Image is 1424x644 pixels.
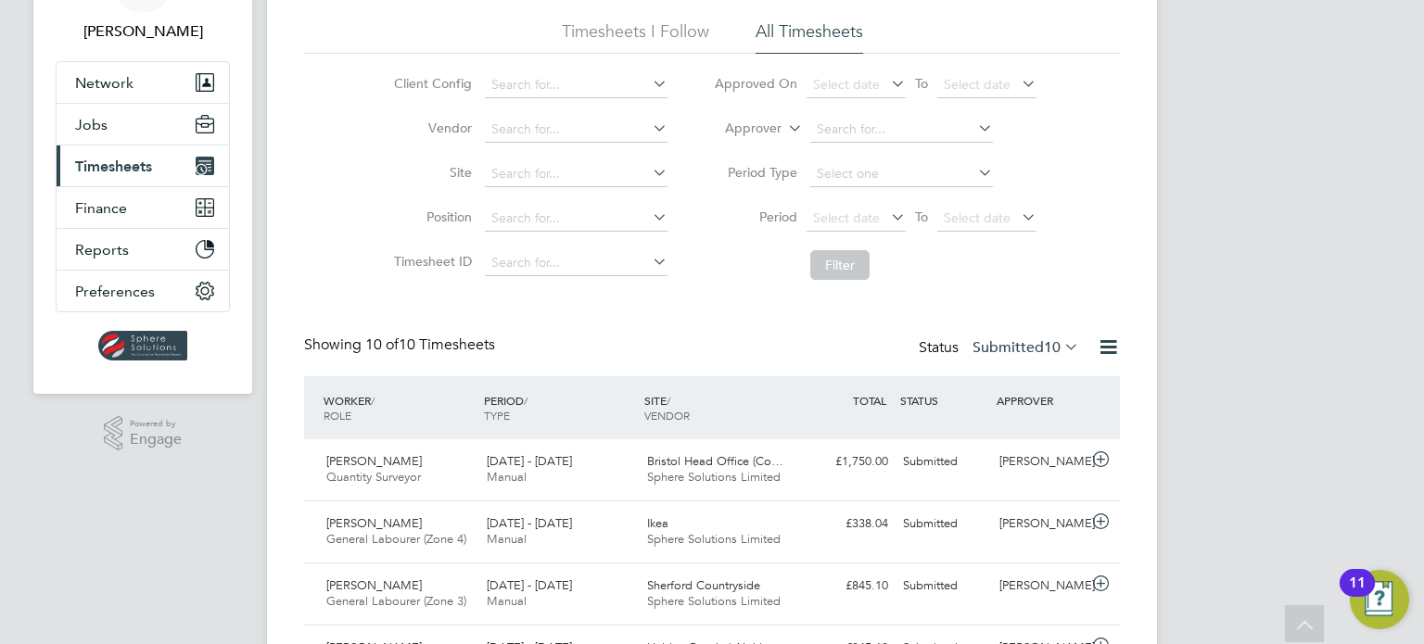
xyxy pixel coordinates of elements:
[799,571,896,601] div: £845.10
[919,335,1083,361] div: Status
[810,161,993,187] input: Select one
[365,335,399,354] span: 10 of
[326,577,422,593] span: [PERSON_NAME]
[647,593,781,609] span: Sphere Solutions Limited
[992,447,1088,477] div: [PERSON_NAME]
[388,208,472,225] label: Position
[714,75,797,92] label: Approved On
[487,593,527,609] span: Manual
[326,531,466,547] span: General Labourer (Zone 4)
[57,145,229,186] button: Timesheets
[1044,338,1061,357] span: 10
[324,408,351,423] span: ROLE
[479,384,640,432] div: PERIOD
[371,393,375,408] span: /
[487,577,572,593] span: [DATE] - [DATE]
[944,76,1011,93] span: Select date
[647,469,781,485] span: Sphere Solutions Limited
[365,335,495,354] span: 10 Timesheets
[992,384,1088,417] div: APPROVER
[75,283,155,300] span: Preferences
[326,469,421,485] span: Quantity Surveyor
[810,250,870,280] button: Filter
[647,577,760,593] span: Sherford Countryside
[326,453,422,469] span: [PERSON_NAME]
[647,515,668,531] span: Ikea
[57,104,229,145] button: Jobs
[714,164,797,181] label: Period Type
[485,117,667,143] input: Search for...
[388,75,472,92] label: Client Config
[909,205,934,229] span: To
[756,20,863,54] li: All Timesheets
[130,432,182,448] span: Engage
[647,531,781,547] span: Sphere Solutions Limited
[57,271,229,311] button: Preferences
[667,393,670,408] span: /
[319,384,479,432] div: WORKER
[57,229,229,270] button: Reports
[487,531,527,547] span: Manual
[992,571,1088,601] div: [PERSON_NAME]
[714,208,797,225] label: Period
[98,331,188,360] img: spheresolutions-logo-retina.png
[896,571,992,601] div: Submitted
[388,253,472,270] label: Timesheet ID
[813,209,880,226] span: Select date
[944,209,1011,226] span: Select date
[388,164,472,181] label: Site
[75,241,129,259] span: Reports
[104,416,183,451] a: Powered byEngage
[1349,583,1366,607] div: 11
[813,76,880,93] span: Select date
[485,250,667,276] input: Search for...
[326,593,466,609] span: General Labourer (Zone 3)
[640,384,800,432] div: SITE
[896,509,992,539] div: Submitted
[485,206,667,232] input: Search for...
[485,72,667,98] input: Search for...
[644,408,690,423] span: VENDOR
[487,469,527,485] span: Manual
[1350,570,1409,629] button: Open Resource Center, 11 new notifications
[896,447,992,477] div: Submitted
[304,335,499,355] div: Showing
[388,120,472,136] label: Vendor
[75,158,152,175] span: Timesheets
[992,509,1088,539] div: [PERSON_NAME]
[647,453,783,469] span: Bristol Head Office (Co…
[973,338,1079,357] label: Submitted
[484,408,510,423] span: TYPE
[75,74,133,92] span: Network
[909,71,934,95] span: To
[524,393,528,408] span: /
[326,515,422,531] span: [PERSON_NAME]
[896,384,992,417] div: STATUS
[75,199,127,217] span: Finance
[56,20,230,43] span: Jack Spencer
[487,453,572,469] span: [DATE] - [DATE]
[56,331,230,360] a: Go to home page
[57,187,229,228] button: Finance
[130,416,182,432] span: Powered by
[487,515,572,531] span: [DATE] - [DATE]
[562,20,709,54] li: Timesheets I Follow
[485,161,667,187] input: Search for...
[799,509,896,539] div: £338.04
[853,393,886,408] span: TOTAL
[810,117,993,143] input: Search for...
[799,447,896,477] div: £1,750.00
[698,120,782,138] label: Approver
[57,62,229,103] button: Network
[75,116,108,133] span: Jobs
